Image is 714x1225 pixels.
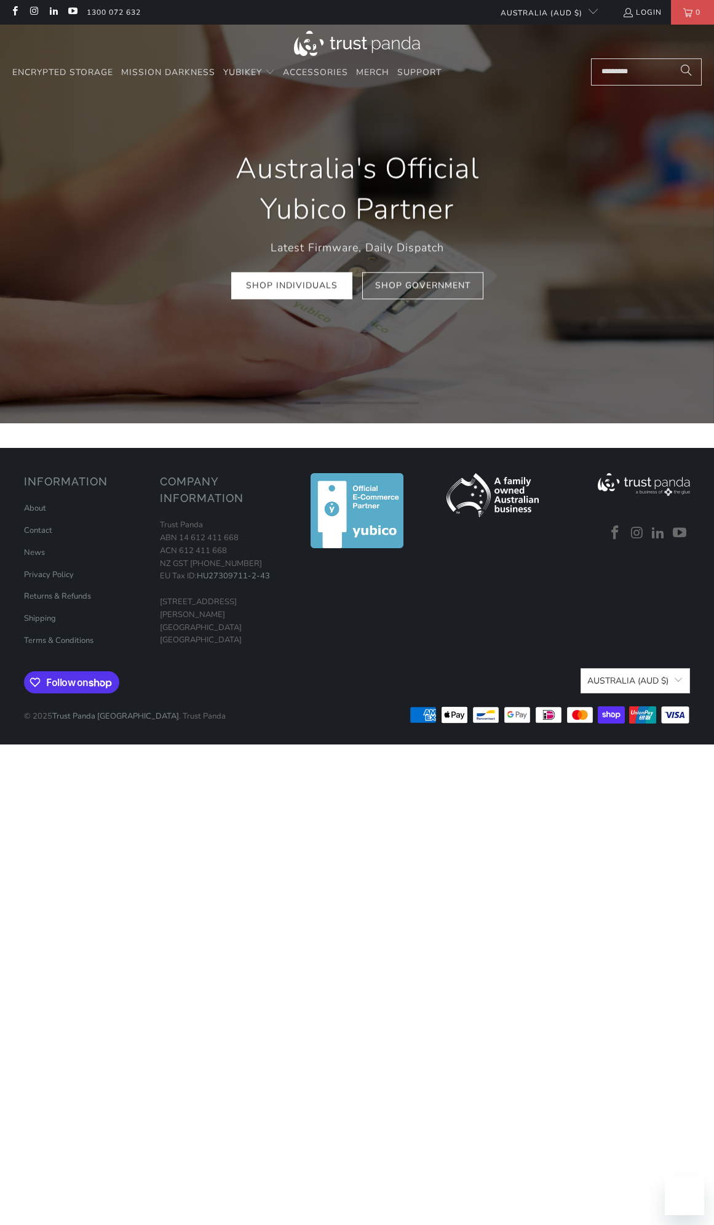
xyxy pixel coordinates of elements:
[67,7,77,17] a: Trust Panda Australia on YouTube
[223,66,262,78] span: YubiKey
[397,58,442,87] a: Support
[48,7,58,17] a: Trust Panda Australia on LinkedIn
[362,272,483,300] a: Shop Government
[87,6,141,19] a: 1300 072 632
[24,635,93,646] a: Terms & Conditions
[370,402,394,404] li: Page dot 4
[606,525,625,541] a: Trust Panda Australia on Facebook
[160,519,284,647] p: Trust Panda ABN 14 612 411 668 ACN 612 411 668 NZ GST [PHONE_NUMBER] EU Tax ID: [STREET_ADDRESS][...
[199,239,516,257] p: Latest Firmware, Daily Dispatch
[24,613,56,624] a: Shipping
[197,570,270,581] a: HU27309711-2-43
[665,1176,704,1215] iframe: Button to launch messaging window
[283,58,348,87] a: Accessories
[345,402,370,404] li: Page dot 3
[121,66,215,78] span: Mission Darkness
[649,525,668,541] a: Trust Panda Australia on LinkedIn
[397,66,442,78] span: Support
[320,402,345,404] li: Page dot 2
[296,402,320,404] li: Page dot 1
[591,58,702,86] input: Search...
[294,31,420,56] img: Trust Panda Australia
[622,6,662,19] a: Login
[12,58,442,87] nav: Translation missing: en.navigation.header.main_nav
[671,58,702,86] button: Search
[24,525,52,536] a: Contact
[12,66,113,78] span: Encrypted Storage
[24,569,74,580] a: Privacy Policy
[9,7,20,17] a: Trust Panda Australia on Facebook
[52,711,179,722] a: Trust Panda [GEOGRAPHIC_DATA]
[356,58,389,87] a: Merch
[24,591,91,602] a: Returns & Refunds
[199,149,516,230] h1: Australia's Official Yubico Partner
[223,58,275,87] summary: YubiKey
[581,668,690,693] button: Australia (AUD $)
[24,698,226,723] p: © 2025 . Trust Panda
[356,66,389,78] span: Merch
[670,525,689,541] a: Trust Panda Australia on YouTube
[24,503,46,514] a: About
[28,7,39,17] a: Trust Panda Australia on Instagram
[628,525,646,541] a: Trust Panda Australia on Instagram
[12,58,113,87] a: Encrypted Storage
[121,58,215,87] a: Mission Darkness
[231,272,352,300] a: Shop Individuals
[283,66,348,78] span: Accessories
[394,402,419,404] li: Page dot 5
[24,547,45,558] a: News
